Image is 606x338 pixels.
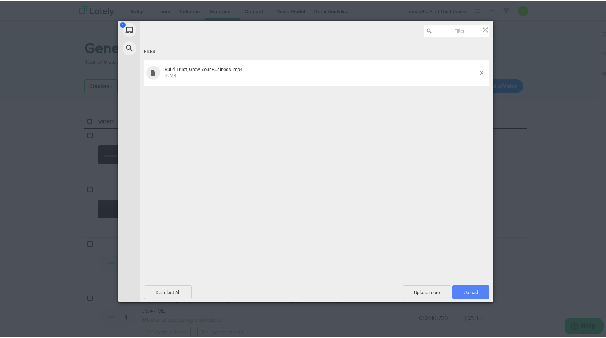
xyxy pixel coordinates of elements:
[144,44,489,57] div: Files
[452,284,489,298] span: Upload
[424,23,489,36] input: Filter
[481,24,489,32] span: Click here or hit ESC to close picker
[120,21,126,26] span: 1
[118,38,206,56] div: Web Search
[118,19,206,38] div: My Device
[403,284,451,298] span: Upload more
[16,5,31,12] span: Help
[165,72,176,77] span: 49MB
[162,65,480,77] div: Build Trust, Grow Your Business!.mp4
[165,65,242,71] span: Build Trust, Grow Your Business!.mp4
[144,284,192,298] span: Deselect All
[464,288,478,294] span: Upload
